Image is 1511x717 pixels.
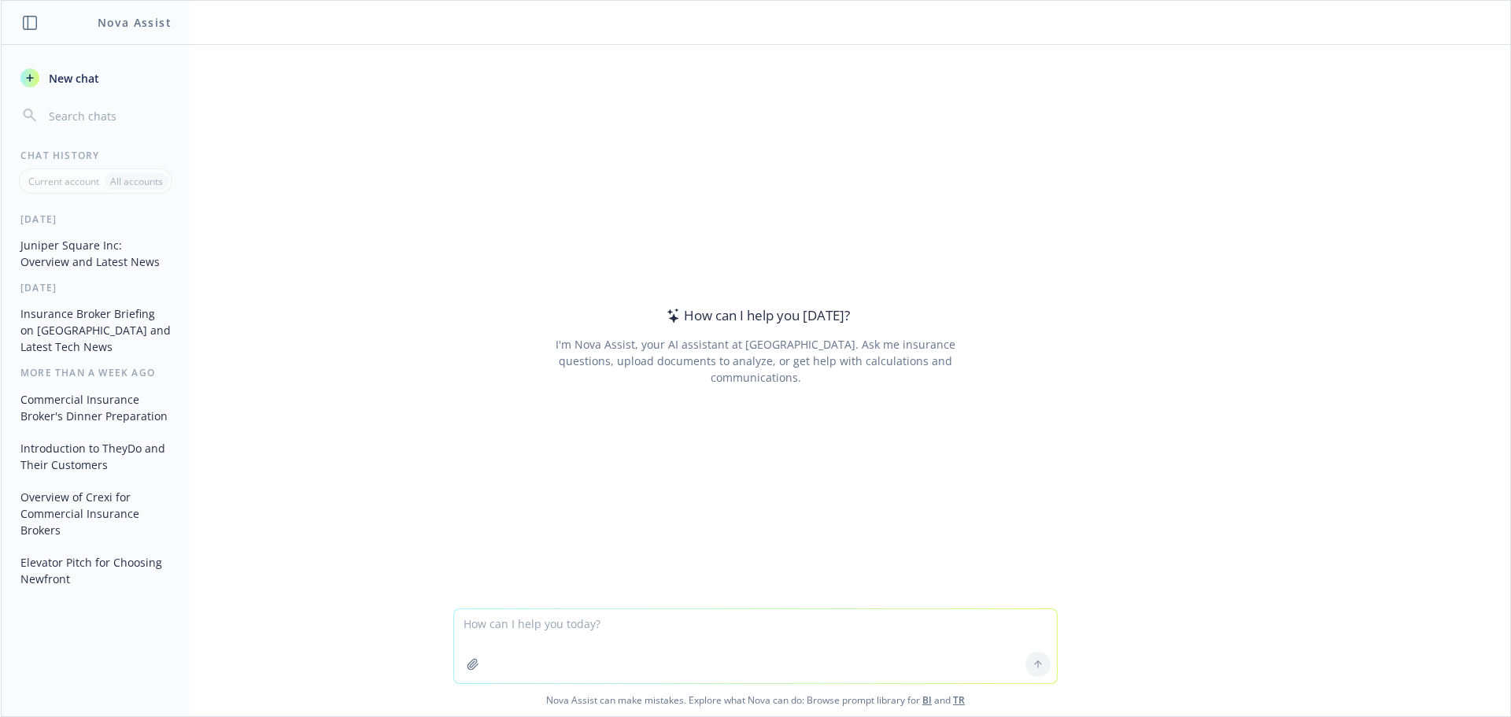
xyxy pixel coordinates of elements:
button: Insurance Broker Briefing on [GEOGRAPHIC_DATA] and Latest Tech News [14,301,177,360]
div: More than a week ago [2,366,190,379]
div: [DATE] [2,281,190,294]
span: Nova Assist can make mistakes. Explore what Nova can do: Browse prompt library for and [7,684,1504,716]
a: BI [922,693,932,707]
a: TR [953,693,965,707]
div: [DATE] [2,213,190,226]
div: How can I help you [DATE]? [662,305,850,326]
h1: Nova Assist [98,14,172,31]
button: Overview of Crexi for Commercial Insurance Brokers [14,484,177,543]
span: New chat [46,70,99,87]
input: Search chats [46,105,171,127]
button: New chat [14,64,177,92]
button: Commercial Insurance Broker's Dinner Preparation [14,386,177,429]
div: I'm Nova Assist, your AI assistant at [GEOGRAPHIC_DATA]. Ask me insurance questions, upload docum... [534,336,977,386]
button: Juniper Square Inc: Overview and Latest News [14,232,177,275]
button: Introduction to TheyDo and Their Customers [14,435,177,478]
p: All accounts [110,175,163,188]
button: Elevator Pitch for Choosing Newfront [14,549,177,592]
p: Current account [28,175,99,188]
div: Chat History [2,149,190,162]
